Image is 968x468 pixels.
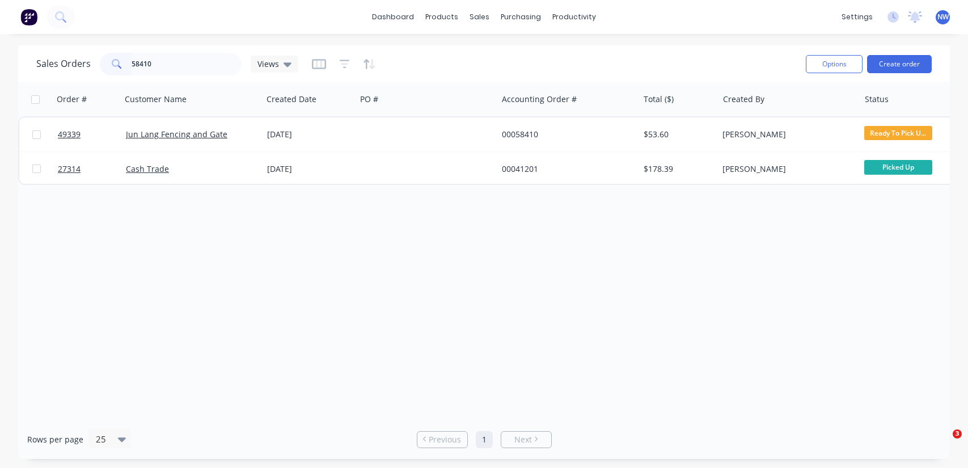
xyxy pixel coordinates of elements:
[20,9,37,26] img: Factory
[58,163,81,175] span: 27314
[867,55,932,73] button: Create order
[58,152,126,186] a: 27314
[58,129,81,140] span: 49339
[267,129,352,140] div: [DATE]
[476,431,493,448] a: Page 1 is your current page
[429,434,461,445] span: Previous
[644,163,710,175] div: $178.39
[644,94,674,105] div: Total ($)
[57,94,87,105] div: Order #
[501,434,551,445] a: Next page
[502,94,577,105] div: Accounting Order #
[502,129,628,140] div: 00058410
[132,53,242,75] input: Search...
[257,58,279,70] span: Views
[464,9,495,26] div: sales
[126,163,169,174] a: Cash Trade
[644,129,710,140] div: $53.60
[267,163,352,175] div: [DATE]
[865,94,889,105] div: Status
[495,9,547,26] div: purchasing
[953,429,962,439] span: 3
[722,129,848,140] div: [PERSON_NAME]
[502,163,628,175] div: 00041201
[36,58,91,69] h1: Sales Orders
[806,55,863,73] button: Options
[360,94,378,105] div: PO #
[420,9,464,26] div: products
[929,429,957,457] iframe: Intercom live chat
[267,94,316,105] div: Created Date
[417,434,467,445] a: Previous page
[126,129,227,140] a: Jun Lang Fencing and Gate
[722,163,848,175] div: [PERSON_NAME]
[547,9,602,26] div: productivity
[412,431,556,448] ul: Pagination
[864,126,932,140] span: Ready To Pick U...
[125,94,187,105] div: Customer Name
[514,434,532,445] span: Next
[937,12,949,22] span: NW
[723,94,764,105] div: Created By
[27,434,83,445] span: Rows per page
[836,9,878,26] div: settings
[864,160,932,174] span: Picked Up
[366,9,420,26] a: dashboard
[58,117,126,151] a: 49339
